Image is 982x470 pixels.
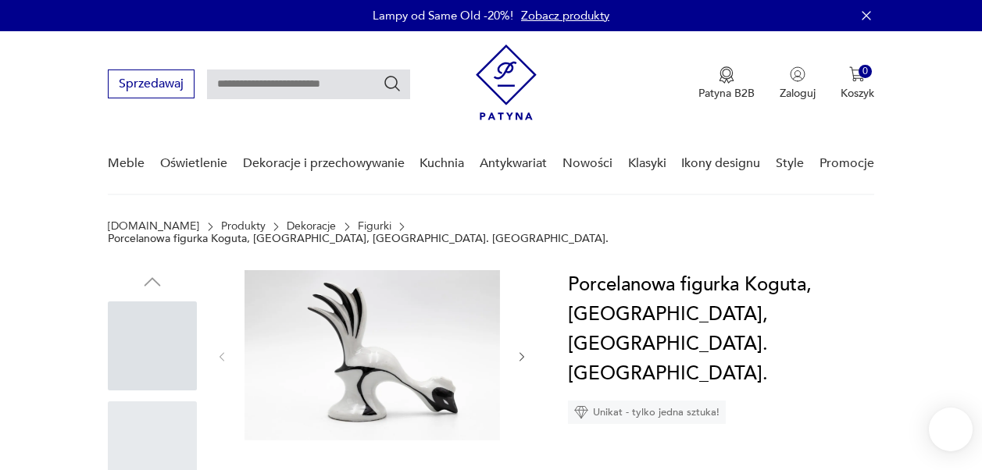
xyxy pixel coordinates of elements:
[929,408,973,451] iframe: Smartsupp widget button
[420,134,464,194] a: Kuchnia
[698,66,755,101] a: Ikona medaluPatyna B2B
[698,86,755,101] p: Patyna B2B
[562,134,612,194] a: Nowości
[108,69,195,98] button: Sprzedawaj
[859,65,872,78] div: 0
[108,220,199,233] a: [DOMAIN_NAME]
[776,134,804,194] a: Style
[681,134,760,194] a: Ikony designu
[245,270,500,440] img: Zdjęcie produktu Porcelanowa figurka Koguta, Chodzież, Polska. Uszkodzona.
[780,86,816,101] p: Zaloguj
[383,74,402,93] button: Szukaj
[574,405,588,419] img: Ikona diamentu
[841,66,874,101] button: 0Koszyk
[287,220,336,233] a: Dekoracje
[849,66,865,82] img: Ikona koszyka
[243,134,405,194] a: Dekoracje i przechowywanie
[719,66,734,84] img: Ikona medalu
[820,134,874,194] a: Promocje
[476,45,537,120] img: Patyna - sklep z meblami i dekoracjami vintage
[698,66,755,101] button: Patyna B2B
[160,134,227,194] a: Oświetlenie
[841,86,874,101] p: Koszyk
[780,66,816,101] button: Zaloguj
[373,8,513,23] p: Lampy od Same Old -20%!
[568,270,874,389] h1: Porcelanowa figurka Koguta, [GEOGRAPHIC_DATA], [GEOGRAPHIC_DATA]. [GEOGRAPHIC_DATA].
[790,66,805,82] img: Ikonka użytkownika
[108,80,195,91] a: Sprzedawaj
[628,134,666,194] a: Klasyki
[480,134,547,194] a: Antykwariat
[568,401,726,424] div: Unikat - tylko jedna sztuka!
[108,134,145,194] a: Meble
[358,220,391,233] a: Figurki
[108,233,609,245] p: Porcelanowa figurka Koguta, [GEOGRAPHIC_DATA], [GEOGRAPHIC_DATA]. [GEOGRAPHIC_DATA].
[221,220,266,233] a: Produkty
[521,8,609,23] a: Zobacz produkty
